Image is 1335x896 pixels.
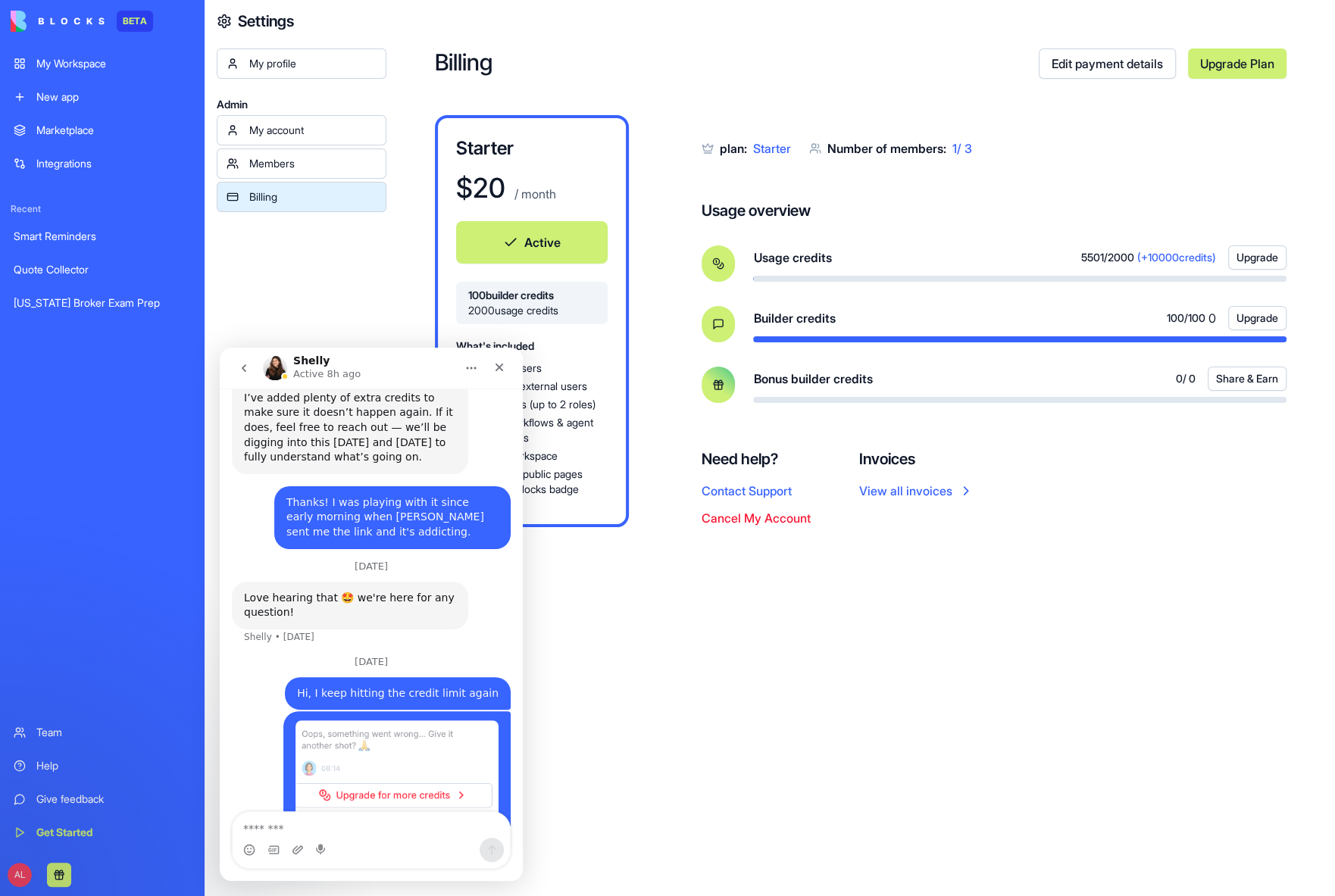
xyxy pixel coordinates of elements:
div: Thanks! I was playing with it since early morning when [PERSON_NAME] sent me the link and it's ad... [55,139,291,201]
a: Give feedback [5,784,200,814]
div: [DATE] [12,309,291,329]
span: What's included [456,339,534,352]
a: My account [217,115,386,145]
div: My Workspace [36,56,191,71]
button: Cancel My Account [702,509,811,527]
a: Billing [217,182,386,212]
span: plan: [720,141,747,156]
h1: $ 20 [456,173,505,203]
div: Thanks! I was playing with it since early morning when [PERSON_NAME] sent me the link and it's ad... [67,148,279,192]
span: Usage credits [753,248,831,267]
iframe: Intercom live chat [220,348,523,881]
span: 100 builder credits [468,288,596,303]
span: User roles (up to 2 roles) [477,397,596,412]
span: 100 / 100 [1167,311,1205,326]
a: Integrations [5,148,200,179]
div: Hi, I keep hitting the credit limit again [65,329,291,363]
a: Marketplace [5,115,200,145]
h3: Starter [456,136,608,161]
span: Portals & public pages without Blocks badge [477,467,608,497]
div: Alik says… [12,139,291,214]
button: Contact Support [702,482,792,500]
a: Members [217,148,386,179]
a: Team [5,717,200,748]
div: Shelly says… [12,234,291,309]
div: Team [36,725,191,740]
a: Help [5,751,200,781]
span: (+ 10000 credits) [1137,250,1216,265]
div: Members [249,156,377,171]
h4: Settings [238,11,294,32]
span: 0 / 0 [1176,371,1196,386]
div: [DATE] [12,214,291,234]
button: Gif picker [48,496,60,508]
span: 1 / 3 [952,141,972,156]
a: View all invoices [859,482,974,500]
div: Shelly • [DATE] [24,285,95,294]
a: Quote Collector [5,254,200,285]
h4: Need help? [702,448,811,470]
h2: Billing [435,48,1039,79]
div: 0 [1167,309,1216,327]
h4: Usage overview [702,200,811,221]
a: Upgrade Plan [1188,48,1287,79]
textarea: Message… [13,464,290,490]
span: Number of members: [827,141,946,156]
button: Upgrade [1228,306,1287,330]
span: 2000 usage credits [468,303,596,318]
div: [US_STATE] Broker Exam Prep [14,295,191,311]
span: AL [8,863,32,887]
div: Billing [249,189,377,204]
div: Integrations [36,156,191,171]
a: [US_STATE] Broker Exam Prep [5,288,200,318]
p: / month [511,185,556,203]
div: Love hearing that 🤩 we're here for any question!Shelly • [DATE] [12,234,249,282]
span: Recent [5,203,200,215]
div: Hi, I keep hitting the credit limit again [77,339,279,354]
span: Starter [753,141,791,156]
a: Starter$20 / monthActive100builder credits2000usage creditsWhat's includedUp to 3 usersUp to 10 e... [435,115,629,527]
span: Builder credits [753,309,835,327]
div: Quote Collector [14,262,191,277]
div: Love hearing that 🤩 we're here for any question! [24,243,236,273]
div: New app [36,89,191,105]
div: Alik says… [12,364,291,482]
a: Edit payment details [1039,48,1176,79]
button: Share & Earn [1208,367,1287,391]
div: My profile [249,56,377,71]
button: Active [456,221,608,264]
a: My profile [217,48,386,79]
div: Marketplace [36,123,191,138]
h4: Invoices [859,448,974,470]
a: Get Started [5,817,200,848]
button: Upgrade [1228,245,1287,270]
div: Give feedback [36,791,191,807]
div: Get Started [36,825,191,840]
div: Alik says… [12,329,291,364]
a: New app [5,82,200,112]
div: BETA [117,11,153,32]
a: BETA [11,11,153,32]
span: Admin [217,97,386,112]
div: My account [249,123,377,138]
span: Basic workflows & agent capabilities [477,415,608,445]
button: Emoji picker [23,496,36,508]
button: Send a message… [260,490,284,514]
span: Bonus builder credits [753,370,872,388]
div: Smart Reminders [14,229,191,244]
a: My Workspace [5,48,200,79]
span: Up to 10 external users [477,379,587,394]
a: Smart Reminders [5,221,200,251]
span: 5501 / 2000 [1081,250,1134,265]
button: Upload attachment [72,496,84,508]
div: Help [36,758,191,773]
img: logo [11,11,105,32]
